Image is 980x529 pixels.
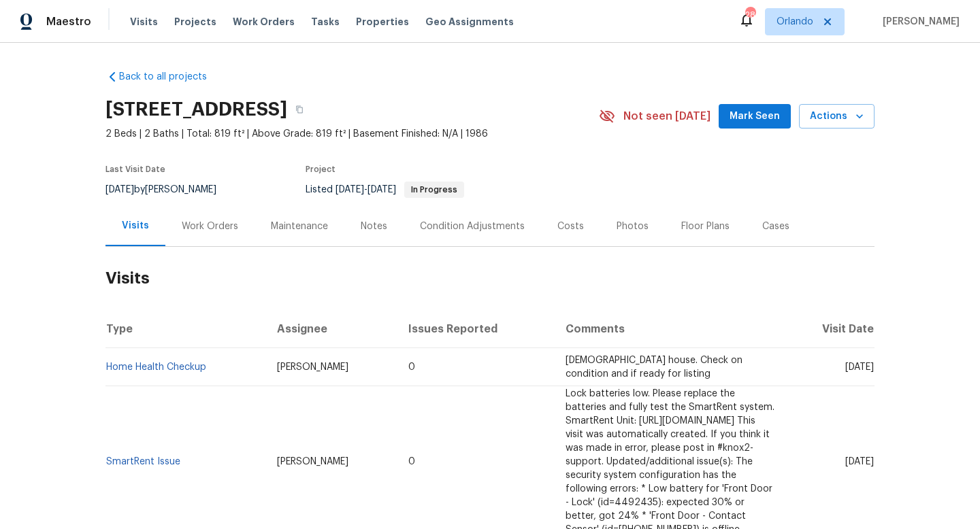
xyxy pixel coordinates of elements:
[845,362,874,372] span: [DATE]
[105,70,236,84] a: Back to all projects
[617,220,649,233] div: Photos
[845,457,874,466] span: [DATE]
[557,220,584,233] div: Costs
[777,15,813,29] span: Orlando
[105,185,134,194] span: [DATE]
[810,108,864,125] span: Actions
[406,186,463,194] span: In Progress
[233,15,295,29] span: Work Orders
[762,220,789,233] div: Cases
[397,310,554,348] th: Issues Reported
[799,104,875,129] button: Actions
[555,310,785,348] th: Comments
[408,362,415,372] span: 0
[277,457,348,466] span: [PERSON_NAME]
[105,103,287,116] h2: [STREET_ADDRESS]
[730,108,780,125] span: Mark Seen
[105,165,165,173] span: Last Visit Date
[122,219,149,233] div: Visits
[566,356,742,379] span: [DEMOGRAPHIC_DATA] house. Check on condition and if ready for listing
[311,17,340,27] span: Tasks
[367,185,396,194] span: [DATE]
[623,109,710,123] span: Not seen [DATE]
[174,15,216,29] span: Projects
[719,104,791,129] button: Mark Seen
[271,220,328,233] div: Maintenance
[105,310,266,348] th: Type
[105,127,599,141] span: 2 Beds | 2 Baths | Total: 819 ft² | Above Grade: 819 ft² | Basement Finished: N/A | 1986
[361,220,387,233] div: Notes
[425,15,514,29] span: Geo Assignments
[306,165,336,173] span: Project
[408,457,415,466] span: 0
[266,310,398,348] th: Assignee
[130,15,158,29] span: Visits
[336,185,364,194] span: [DATE]
[745,8,755,22] div: 28
[336,185,396,194] span: -
[785,310,875,348] th: Visit Date
[182,220,238,233] div: Work Orders
[106,362,206,372] a: Home Health Checkup
[287,97,312,122] button: Copy Address
[105,247,875,310] h2: Visits
[277,362,348,372] span: [PERSON_NAME]
[877,15,960,29] span: [PERSON_NAME]
[681,220,730,233] div: Floor Plans
[306,185,464,194] span: Listed
[356,15,409,29] span: Properties
[420,220,525,233] div: Condition Adjustments
[105,182,233,198] div: by [PERSON_NAME]
[46,15,91,29] span: Maestro
[106,457,180,466] a: SmartRent Issue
